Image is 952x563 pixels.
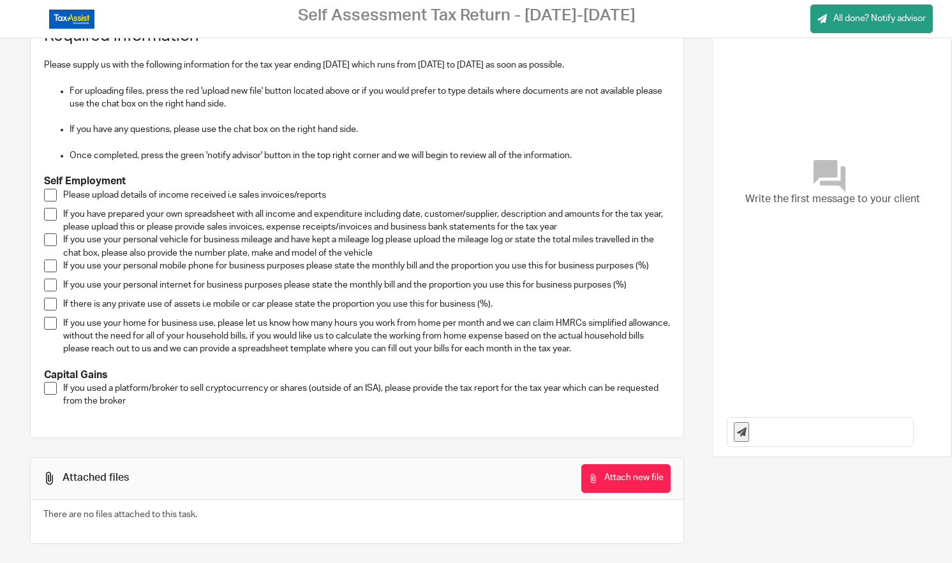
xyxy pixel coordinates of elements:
[44,59,671,71] p: Please supply us with the following information for the tax year ending [DATE] which runs from [D...
[810,4,933,33] a: All done? Notify advisor
[49,10,94,29] img: Logo_TaxAssistAccountants_FullColour_RGB.png
[63,471,129,485] div: Attached files
[70,85,671,111] p: For uploading files, press the red 'upload new file' button located above or if you would prefer ...
[44,176,126,186] strong: Self Employment
[63,279,671,291] p: If you use your personal internet for business purposes please state the monthly bill and the pro...
[63,317,671,356] p: If you use your home for business use, please let us know how many hours you work from home per m...
[63,382,671,408] p: If you used a platform/broker to sell cryptocurrency or shares (outside of an ISA), please provid...
[833,12,926,25] span: All done? Notify advisor
[63,298,671,311] p: If there is any private use of assets i.e mobile or car please state the proportion you use this ...
[43,510,197,519] span: There are no files attached to this task.
[63,233,671,260] p: If you use your personal vehicle for business mileage and have kept a mileage log please upload t...
[63,260,671,272] p: If you use your personal mobile phone for business purposes please state the monthly bill and the...
[63,189,671,201] p: Please upload details of income received i.e sales invoices/reports
[63,208,671,234] p: If you have prepared your own spreadsheet with all income and expenditure including date, custome...
[70,123,671,136] p: If you have any questions, please use the chat box on the right hand side.
[581,464,671,493] button: Attach new file
[44,370,108,380] strong: Capital Gains
[745,192,920,207] span: Write the first message to your client
[70,149,671,162] p: Once completed, press the green 'notify advisor' button in the top right corner and we will begin...
[298,6,636,26] h2: Self Assessment Tax Return - [DATE]-[DATE]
